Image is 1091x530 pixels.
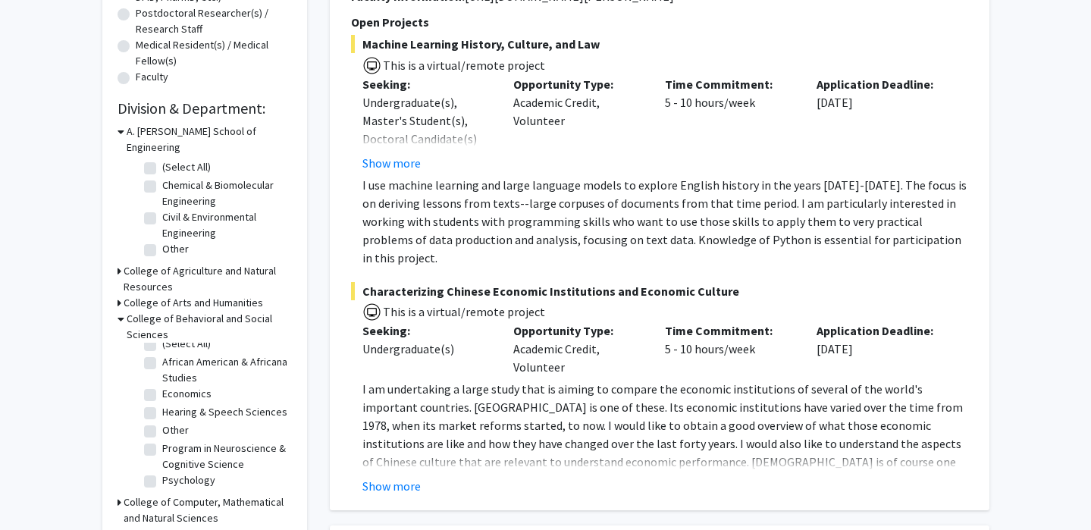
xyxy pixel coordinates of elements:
[805,321,957,376] div: [DATE]
[805,75,957,172] div: [DATE]
[127,311,292,343] h3: College of Behavioral and Social Sciences
[162,241,189,257] label: Other
[362,93,491,184] div: Undergraduate(s), Master's Student(s), Doctoral Candidate(s) (PhD, MD, DMD, PharmD, etc.)
[124,263,292,295] h3: College of Agriculture and Natural Resources
[362,477,421,495] button: Show more
[162,472,215,488] label: Psychology
[502,321,654,376] div: Academic Credit, Volunteer
[11,462,64,519] iframe: Chat
[381,58,545,73] span: This is a virtual/remote project
[136,5,292,37] label: Postdoctoral Researcher(s) / Research Staff
[162,422,189,438] label: Other
[817,75,945,93] p: Application Deadline:
[124,494,292,526] h3: College of Computer, Mathematical and Natural Sciences
[362,154,421,172] button: Show more
[362,75,491,93] p: Seeking:
[351,35,968,53] span: Machine Learning History, Culture, and Law
[136,37,292,69] label: Medical Resident(s) / Medical Fellow(s)
[654,321,805,376] div: 5 - 10 hours/week
[162,386,212,402] label: Economics
[118,99,292,118] h2: Division & Department:
[502,75,654,172] div: Academic Credit, Volunteer
[162,177,288,209] label: Chemical & Biomolecular Engineering
[654,75,805,172] div: 5 - 10 hours/week
[362,380,968,489] p: I am undertaking a large study that is aiming to compare the economic institutions of several of ...
[136,69,168,85] label: Faculty
[351,282,968,300] span: Characterizing Chinese Economic Institutions and Economic Culture
[513,75,642,93] p: Opportunity Type:
[162,209,288,241] label: Civil & Environmental Engineering
[127,124,292,155] h3: A. [PERSON_NAME] School of Engineering
[362,176,968,267] p: I use machine learning and large language models to explore English history in the years [DATE]-[...
[162,354,288,386] label: African American & Africana Studies
[665,75,794,93] p: Time Commitment:
[124,295,263,311] h3: College of Arts and Humanities
[362,340,491,358] div: Undergraduate(s)
[351,13,968,31] p: Open Projects
[665,321,794,340] p: Time Commitment:
[817,321,945,340] p: Application Deadline:
[513,321,642,340] p: Opportunity Type:
[362,321,491,340] p: Seeking:
[381,304,545,319] span: This is a virtual/remote project
[162,441,288,472] label: Program in Neuroscience & Cognitive Science
[162,404,287,420] label: Hearing & Speech Sciences
[162,336,211,352] label: (Select All)
[162,159,211,175] label: (Select All)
